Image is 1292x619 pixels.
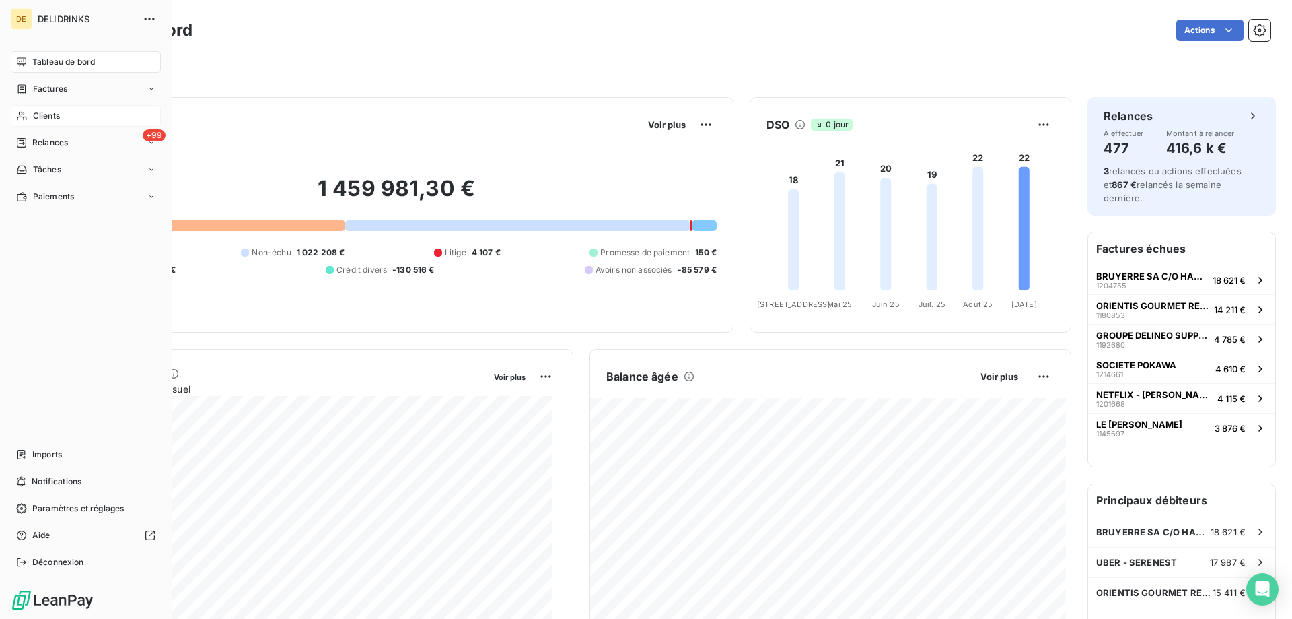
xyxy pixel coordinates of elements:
span: Voir plus [648,119,686,130]
span: Imports [32,449,62,461]
span: Avoirs non associés [596,264,672,276]
span: DELIDRINKS [38,13,135,24]
tspan: Mai 25 [827,300,852,309]
span: Tâches [33,164,61,176]
div: Open Intercom Messenger [1246,573,1279,606]
span: -85 579 € [678,264,717,276]
h6: DSO [766,117,789,133]
span: 4 610 € [1215,364,1246,374]
h6: Relances [1104,108,1153,124]
span: 1204755 [1096,282,1126,290]
h6: Balance âgée [606,368,678,385]
span: ORIENTIS GOURMET REFACTURATION [1096,300,1209,311]
span: 4 107 € [472,247,501,259]
span: Litige [445,247,466,259]
span: BRUYERRE SA C/O HANAGROUP [1096,527,1211,537]
h6: Factures échues [1088,232,1275,265]
h4: 416,6 k € [1166,137,1235,159]
span: 3 [1104,166,1109,176]
span: Factures [33,83,67,95]
span: relances ou actions effectuées et relancés la semaine dernière. [1104,166,1242,203]
span: 3 876 € [1215,423,1246,434]
tspan: Juin 25 [872,300,900,309]
button: NETFLIX - [PERSON_NAME]12016684 115 € [1088,383,1275,413]
span: Paiements [33,191,74,203]
span: NETFLIX - [PERSON_NAME] [1096,389,1212,400]
span: -130 516 € [392,264,435,276]
h6: Principaux débiteurs [1088,484,1275,517]
span: Montant à relancer [1166,129,1235,137]
span: 1 022 208 € [297,247,345,259]
span: 867 € [1112,179,1137,190]
button: GROUPE DELINEO SUPPLY CHAIN CHEZ GAUTIER11926804 785 € [1088,324,1275,354]
span: 15 411 € [1213,587,1246,598]
div: DE [11,8,32,30]
button: ORIENTIS GOURMET REFACTURATION118085314 211 € [1088,294,1275,324]
tspan: Juil. 25 [919,300,945,309]
span: Crédit divers [336,264,387,276]
span: Clients [33,110,60,122]
span: GROUPE DELINEO SUPPLY CHAIN CHEZ GAUTIER [1096,330,1209,341]
span: 4 785 € [1214,334,1246,345]
span: ORIENTIS GOURMET REFACTURATION [1096,587,1213,598]
tspan: [STREET_ADDRESS] [757,300,830,309]
h2: 1 459 981,30 € [76,175,717,216]
span: 18 621 € [1211,527,1246,537]
span: SOCIETE POKAWA [1096,360,1176,370]
span: 17 987 € [1210,557,1246,568]
h4: 477 [1104,137,1144,159]
span: Notifications [32,476,81,488]
span: UBER - SERENEST [1096,557,1177,568]
span: Voir plus [494,372,526,382]
button: SOCIETE POKAWA12146614 610 € [1088,354,1275,383]
button: Voir plus [976,370,1022,383]
span: Paramètres et réglages [32,502,124,515]
span: Relances [32,137,68,149]
span: LE [PERSON_NAME] [1096,419,1182,430]
span: Non-échu [252,247,291,259]
span: 14 211 € [1214,304,1246,315]
span: 18 621 € [1213,275,1246,286]
span: Chiffre d'affaires mensuel [76,382,485,396]
span: 1214661 [1096,370,1123,379]
span: Voir plus [980,371,1018,382]
span: 150 € [695,247,717,259]
span: 0 jour [811,119,853,131]
span: 4 115 € [1217,393,1246,404]
a: Aide [11,525,161,546]
span: +99 [143,129,166,141]
button: BRUYERRE SA C/O HANAGROUP120475518 621 € [1088,265,1275,294]
button: LE [PERSON_NAME]11456973 876 € [1088,413,1275,443]
span: Promesse de paiement [600,247,690,259]
tspan: Août 25 [963,300,993,309]
span: Aide [32,529,50,542]
span: 1201668 [1096,400,1125,408]
span: Déconnexion [32,556,84,568]
button: Actions [1176,20,1244,41]
span: BRUYERRE SA C/O HANAGROUP [1096,271,1207,282]
button: Voir plus [644,119,690,131]
span: 1145697 [1096,430,1124,438]
span: 1180853 [1096,311,1125,319]
tspan: [DATE] [1011,300,1037,309]
button: Voir plus [490,370,530,383]
span: 1192680 [1096,341,1125,349]
span: À effectuer [1104,129,1144,137]
span: Tableau de bord [32,56,95,68]
img: Logo LeanPay [11,589,94,611]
